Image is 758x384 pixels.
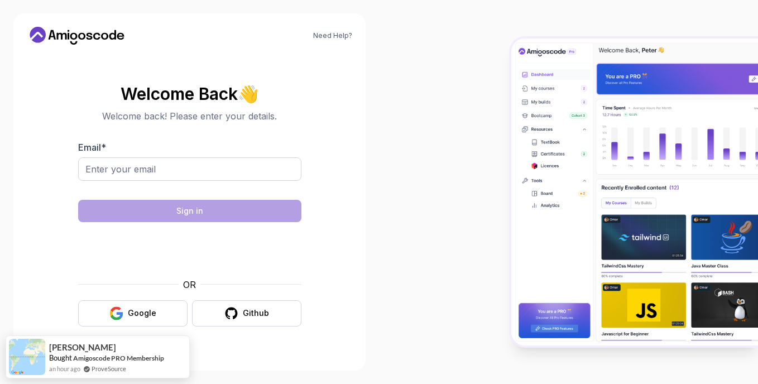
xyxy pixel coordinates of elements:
div: Google [128,308,156,319]
span: [PERSON_NAME] [49,343,116,352]
button: Sign in [78,200,301,222]
iframe: Widget containing checkbox for hCaptcha security challenge [105,229,274,271]
span: 👋 [238,84,259,103]
a: Amigoscode PRO Membership [73,354,164,362]
p: Welcome back! Please enter your details. [78,109,301,123]
div: Sign in [176,205,203,217]
button: Google [78,300,188,327]
span: Bought [49,353,72,362]
img: Amigoscode Dashboard [511,39,758,345]
h2: Welcome Back [78,85,301,103]
a: Need Help? [313,31,352,40]
a: ProveSource [92,364,126,373]
input: Enter your email [78,157,301,181]
div: Github [243,308,269,319]
label: Email * [78,142,106,153]
span: an hour ago [49,364,80,373]
a: Home link [27,27,127,45]
p: OR [183,278,196,291]
img: provesource social proof notification image [9,339,45,375]
button: Github [192,300,301,327]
